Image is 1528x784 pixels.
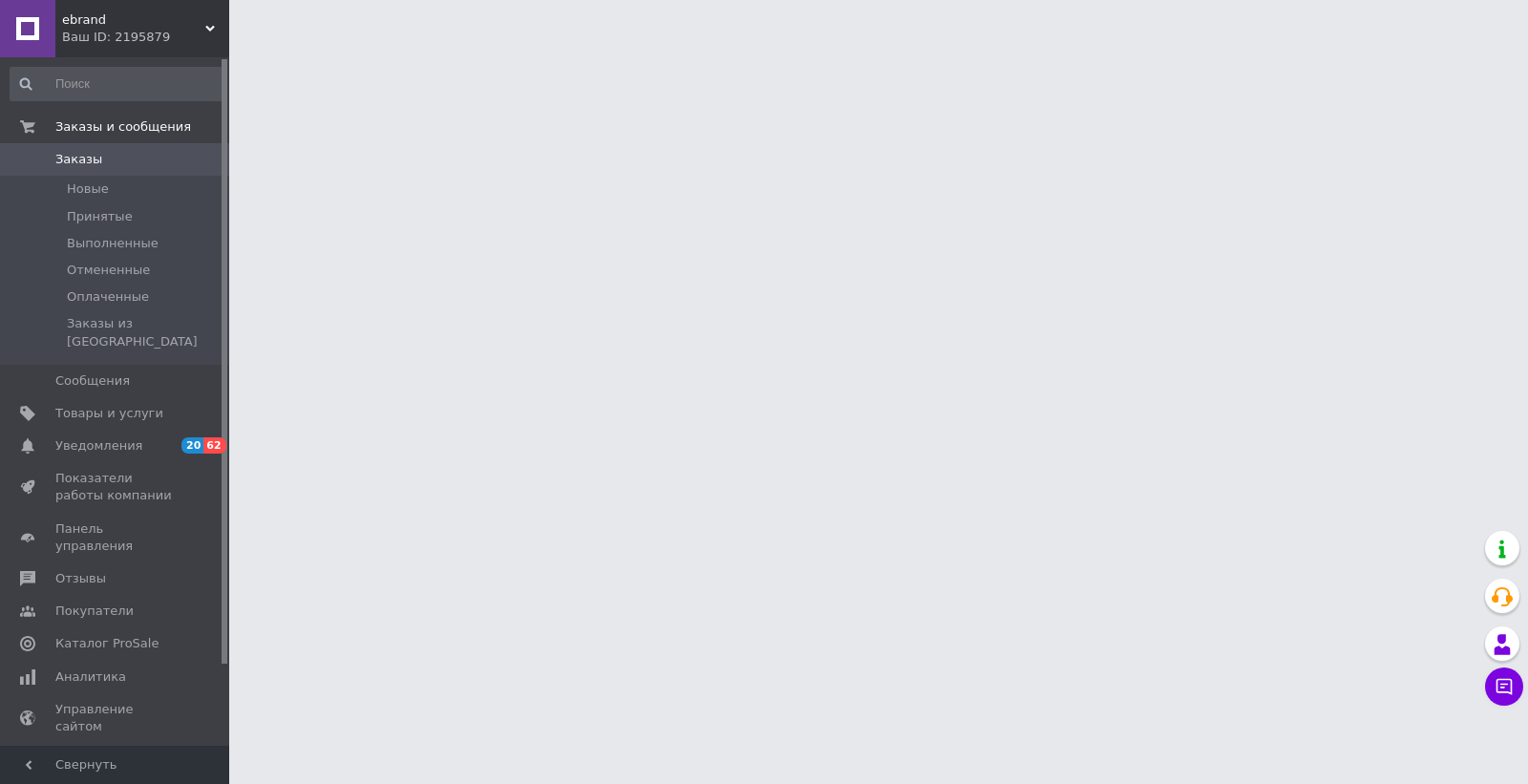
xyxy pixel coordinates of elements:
[67,180,109,198] span: Новые
[55,668,126,686] span: Аналитика
[55,603,134,620] span: Покупатели
[55,437,142,455] span: Уведомления
[55,470,177,504] span: Показатели работы компании
[55,701,177,735] span: Управление сайтом
[55,118,191,136] span: Заказы и сообщения
[67,262,150,279] span: Отмененные
[67,235,159,252] span: Выполненные
[10,67,225,101] input: Поиск
[67,208,133,225] span: Принятые
[67,315,223,350] span: Заказы из [GEOGRAPHIC_DATA]
[181,437,203,454] span: 20
[1485,667,1523,706] button: Чат с покупателем
[67,288,149,306] span: Оплаченные
[55,151,102,168] span: Заказы
[203,437,225,454] span: 62
[62,29,229,46] div: Ваш ID: 2195879
[55,520,177,555] span: Панель управления
[55,405,163,422] span: Товары и услуги
[55,570,106,587] span: Отзывы
[55,372,130,390] span: Сообщения
[62,11,205,29] span: ebrand
[55,635,159,652] span: Каталог ProSale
